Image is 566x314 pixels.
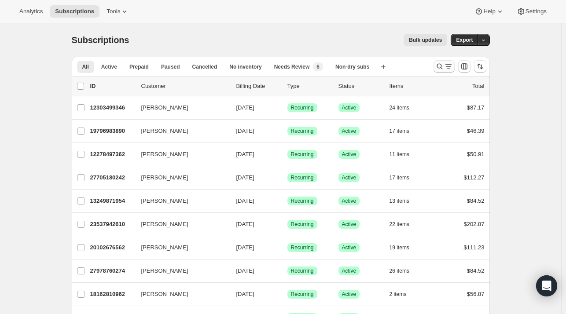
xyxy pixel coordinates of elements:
span: Active [342,128,357,135]
span: [PERSON_NAME] [141,127,188,135]
span: Active [342,221,357,228]
p: 12303499346 [90,103,134,112]
span: [PERSON_NAME] [141,197,188,205]
span: $50.91 [467,151,485,157]
div: 19796983890[PERSON_NAME][DATE]SuccessRecurringSuccessActive17 items$46.39 [90,125,485,137]
span: $112.27 [464,174,485,181]
span: 17 items [390,128,409,135]
button: 17 items [390,172,419,184]
span: [PERSON_NAME] [141,243,188,252]
button: 11 items [390,148,419,161]
button: Subscriptions [50,5,99,18]
span: Active [342,244,357,251]
div: 13249871954[PERSON_NAME][DATE]SuccessRecurringSuccessActive13 items$84.52 [90,195,485,207]
span: 19 items [390,244,409,251]
div: 23537942610[PERSON_NAME][DATE]SuccessRecurringSuccessActive22 items$202.87 [90,218,485,230]
button: [PERSON_NAME] [136,194,224,208]
span: [PERSON_NAME] [141,173,188,182]
span: Active [342,104,357,111]
span: 11 items [390,151,409,158]
span: $111.23 [464,244,485,251]
p: Total [472,82,484,91]
span: 13 items [390,197,409,204]
span: Recurring [291,197,314,204]
span: All [82,63,89,70]
button: Analytics [14,5,48,18]
span: [DATE] [236,174,254,181]
button: [PERSON_NAME] [136,101,224,115]
button: Customize table column order and visibility [458,60,470,73]
p: 13249871954 [90,197,134,205]
span: 2 items [390,291,407,298]
span: Settings [526,8,547,15]
div: 27978760274[PERSON_NAME][DATE]SuccessRecurringSuccessActive26 items$84.52 [90,265,485,277]
span: Help [483,8,495,15]
button: [PERSON_NAME] [136,147,224,161]
span: [DATE] [236,128,254,134]
button: Settings [511,5,552,18]
span: $87.17 [467,104,485,111]
span: $84.52 [467,197,485,204]
span: Export [456,37,473,44]
span: $84.52 [467,267,485,274]
button: Sort the results [474,60,486,73]
span: Active [342,291,357,298]
span: Analytics [19,8,43,15]
span: 6 [316,63,320,70]
span: Active [342,197,357,204]
span: Subscriptions [55,8,94,15]
span: [DATE] [236,197,254,204]
span: Recurring [291,221,314,228]
button: [PERSON_NAME] [136,264,224,278]
span: Subscriptions [72,35,129,45]
span: [PERSON_NAME] [141,290,188,299]
span: [DATE] [236,267,254,274]
button: Create new view [376,61,390,73]
span: $46.39 [467,128,485,134]
button: 2 items [390,288,416,300]
span: [DATE] [236,221,254,227]
button: Bulk updates [404,34,447,46]
button: 19 items [390,241,419,254]
span: Cancelled [192,63,217,70]
span: Active [342,174,357,181]
span: Active [342,151,357,158]
p: 27978760274 [90,267,134,275]
p: 20102676562 [90,243,134,252]
span: [PERSON_NAME] [141,103,188,112]
p: ID [90,82,134,91]
span: Tools [107,8,120,15]
span: Bulk updates [409,37,442,44]
span: 24 items [390,104,409,111]
span: No inventory [229,63,261,70]
span: Paused [161,63,180,70]
span: Recurring [291,151,314,158]
span: [DATE] [236,291,254,297]
span: 26 items [390,267,409,274]
button: Export [451,34,478,46]
span: Recurring [291,128,314,135]
p: 19796983890 [90,127,134,135]
div: 12278497362[PERSON_NAME][DATE]SuccessRecurringSuccessActive11 items$50.91 [90,148,485,161]
button: Help [469,5,509,18]
span: Recurring [291,174,314,181]
button: 26 items [390,265,419,277]
div: Type [287,82,331,91]
button: 17 items [390,125,419,137]
button: [PERSON_NAME] [136,241,224,255]
span: 22 items [390,221,409,228]
button: [PERSON_NAME] [136,287,224,301]
button: [PERSON_NAME] [136,171,224,185]
span: Recurring [291,291,314,298]
span: Needs Review [274,63,310,70]
span: $202.87 [464,221,485,227]
div: 20102676562[PERSON_NAME][DATE]SuccessRecurringSuccessActive19 items$111.23 [90,241,485,254]
span: 17 items [390,174,409,181]
p: Status [338,82,382,91]
button: 13 items [390,195,419,207]
span: Recurring [291,104,314,111]
p: Customer [141,82,229,91]
span: Non-dry subs [335,63,369,70]
button: 24 items [390,102,419,114]
span: [DATE] [236,151,254,157]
